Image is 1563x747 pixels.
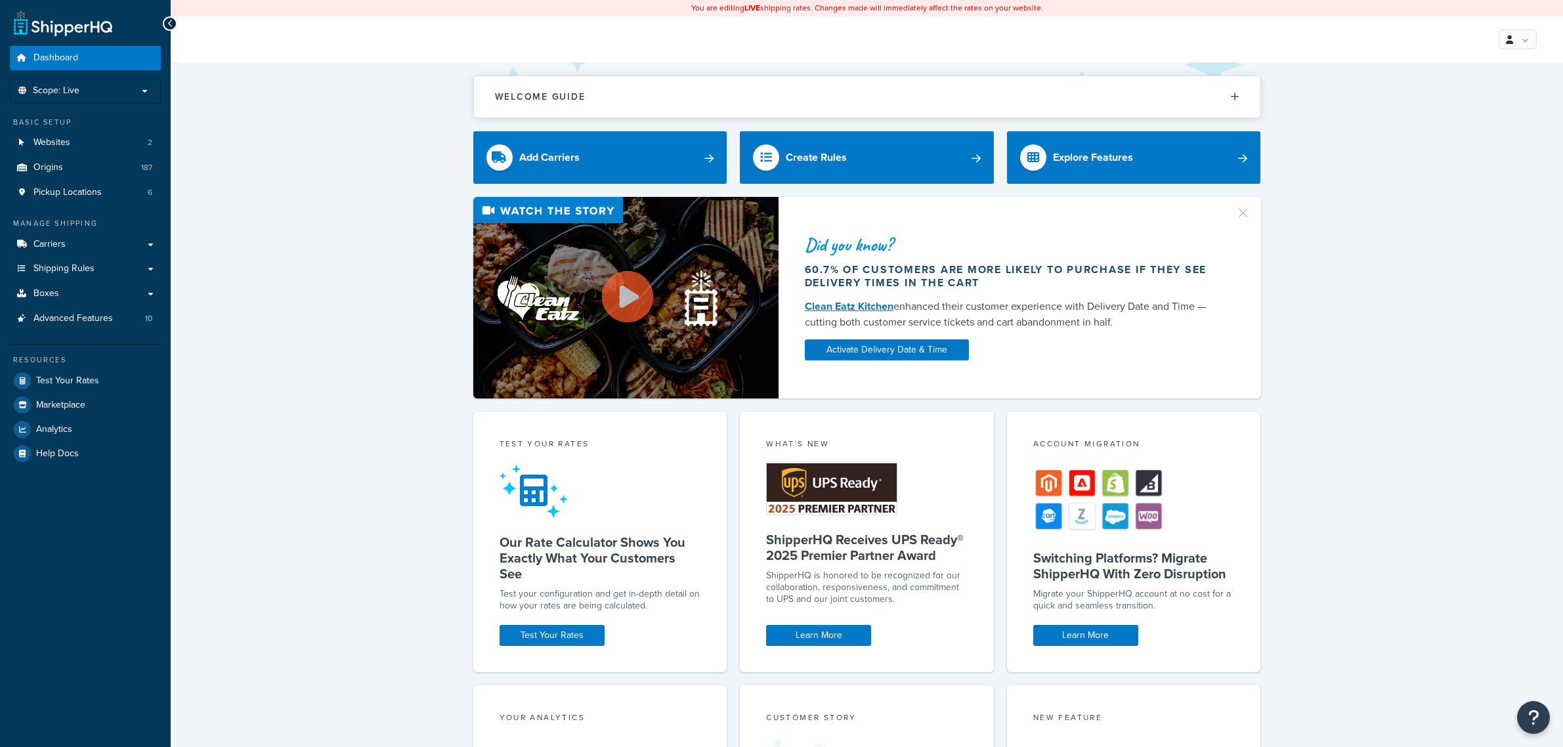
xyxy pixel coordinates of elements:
img: Video thumbnail [473,197,779,398]
div: Add Carriers [519,148,580,167]
a: Activate Delivery Date & Time [805,339,969,360]
span: Websites [33,137,70,148]
span: 6 [148,187,152,198]
a: Shipping Rules [10,257,161,281]
div: Manage Shipping [10,218,161,229]
li: Websites [10,131,161,155]
span: Test Your Rates [36,375,99,387]
span: Boxes [33,288,59,299]
a: Learn More [1033,625,1138,646]
a: Test Your Rates [10,369,161,393]
span: 10 [145,313,152,324]
a: Origins187 [10,156,161,180]
h5: Switching Platforms? Migrate ShipperHQ With Zero Disruption [1033,550,1235,582]
div: Account Migration [1033,438,1235,453]
a: Marketplace [10,393,161,417]
p: ShipperHQ is honored to be recognized for our collaboration, responsiveness, and commitment to UP... [766,570,968,605]
a: Learn More [766,625,871,646]
a: Explore Features [1007,131,1261,184]
span: 2 [148,137,152,148]
a: Test Your Rates [500,625,605,646]
a: Carriers [10,232,161,257]
div: enhanced their customer experience with Delivery Date and Time — cutting both customer service ti... [805,299,1220,330]
button: Welcome Guide [474,76,1260,117]
span: Pickup Locations [33,187,102,198]
div: Test your configuration and get in-depth detail on how your rates are being calculated. [500,588,701,612]
div: Customer Story [766,712,968,727]
a: Clean Eatz Kitchen [805,299,893,314]
div: New Feature [1033,712,1235,727]
li: Advanced Features [10,307,161,331]
div: Explore Features [1053,148,1133,167]
b: LIVE [744,2,760,14]
span: Advanced Features [33,313,113,324]
div: What's New [766,438,968,453]
div: Your Analytics [500,712,701,727]
a: Dashboard [10,46,161,70]
span: Help Docs [36,448,79,459]
span: Carriers [33,239,66,250]
div: Did you know? [805,236,1220,254]
div: Resources [10,354,161,366]
a: Pickup Locations6 [10,181,161,205]
a: Boxes [10,282,161,306]
a: Create Rules [740,131,994,184]
div: Basic Setup [10,117,161,128]
span: Scope: Live [33,85,79,96]
a: Advanced Features10 [10,307,161,331]
a: Help Docs [10,442,161,465]
span: Dashboard [33,53,78,64]
div: Migrate your ShipperHQ account at no cost for a quick and seamless transition. [1033,588,1235,612]
li: Pickup Locations [10,181,161,205]
div: Test your rates [500,438,701,453]
h5: ShipperHQ Receives UPS Ready® 2025 Premier Partner Award [766,532,968,563]
span: Shipping Rules [33,263,95,274]
a: Analytics [10,417,161,441]
span: Analytics [36,424,72,435]
button: Open Resource Center [1517,701,1550,734]
span: Origins [33,162,63,173]
div: Create Rules [786,148,847,167]
a: Add Carriers [473,131,727,184]
h5: Our Rate Calculator Shows You Exactly What Your Customers See [500,534,701,582]
a: Websites2 [10,131,161,155]
span: Marketplace [36,400,85,411]
div: 60.7% of customers are more likely to purchase if they see delivery times in the cart [805,263,1220,289]
h2: Welcome Guide [495,92,586,102]
span: 187 [141,162,152,173]
li: Origins [10,156,161,180]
